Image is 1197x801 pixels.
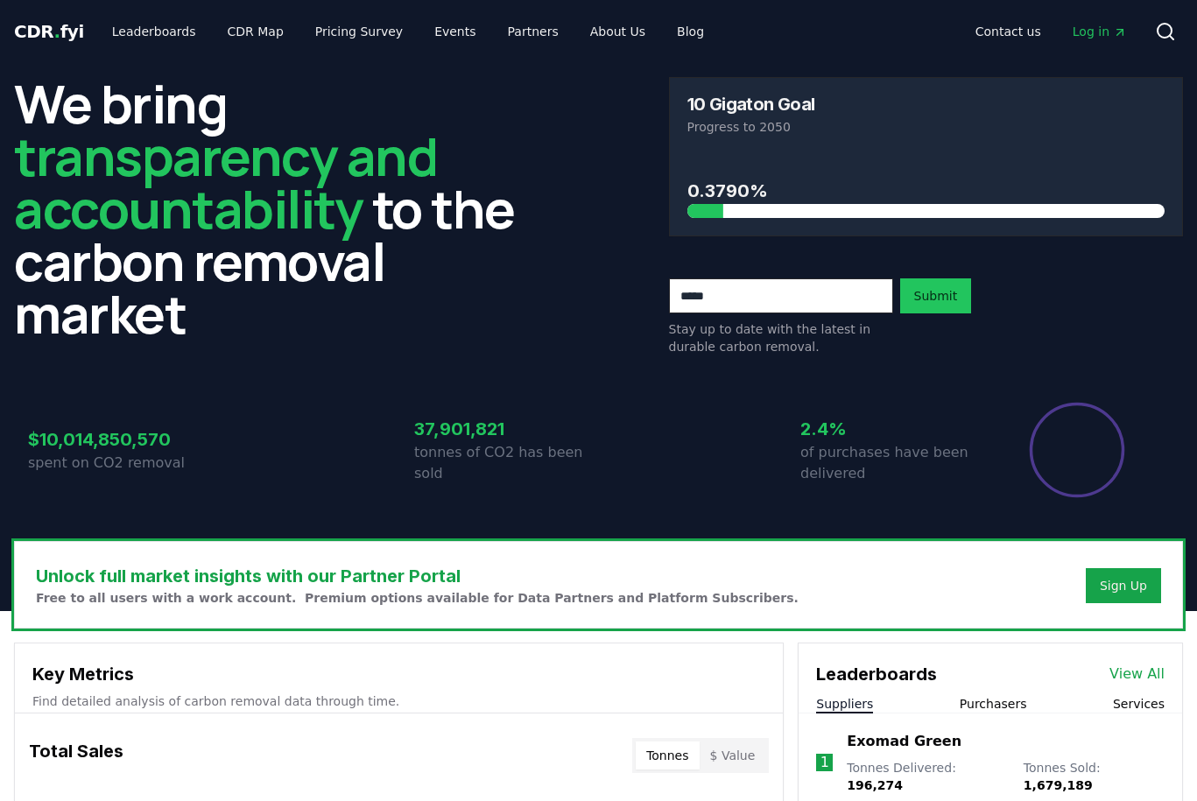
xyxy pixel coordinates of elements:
[687,95,815,113] h3: 10 Gigaton Goal
[1100,577,1147,594] a: Sign Up
[700,741,766,769] button: $ Value
[663,16,718,47] a: Blog
[14,77,529,340] h2: We bring to the carbon removal market
[214,16,298,47] a: CDR Map
[816,661,937,687] h3: Leaderboards
[1059,16,1141,47] a: Log in
[847,731,961,752] a: Exomad Green
[414,416,599,442] h3: 37,901,821
[900,278,972,313] button: Submit
[1109,664,1165,685] a: View All
[29,738,123,773] h3: Total Sales
[28,426,213,453] h3: $10,014,850,570
[420,16,489,47] a: Events
[687,118,1165,136] p: Progress to 2050
[32,692,765,710] p: Find detailed analysis of carbon removal data through time.
[847,778,903,792] span: 196,274
[1024,759,1165,794] p: Tonnes Sold :
[961,16,1141,47] nav: Main
[820,752,829,773] p: 1
[816,695,873,713] button: Suppliers
[1113,695,1165,713] button: Services
[14,19,84,44] a: CDR.fyi
[1024,778,1093,792] span: 1,679,189
[1028,401,1126,499] div: Percentage of sales delivered
[576,16,659,47] a: About Us
[961,16,1055,47] a: Contact us
[36,589,799,607] p: Free to all users with a work account. Premium options available for Data Partners and Platform S...
[36,563,799,589] h3: Unlock full market insights with our Partner Portal
[636,741,699,769] button: Tonnes
[669,320,893,355] p: Stay up to date with the latest in durable carbon removal.
[98,16,718,47] nav: Main
[800,416,985,442] h3: 2.4%
[1086,568,1161,603] button: Sign Up
[14,21,84,42] span: CDR fyi
[494,16,573,47] a: Partners
[98,16,210,47] a: Leaderboards
[960,695,1027,713] button: Purchasers
[414,442,599,484] p: tonnes of CO2 has been sold
[32,661,765,687] h3: Key Metrics
[1073,23,1127,40] span: Log in
[800,442,985,484] p: of purchases have been delivered
[28,453,213,474] p: spent on CO2 removal
[847,759,1006,794] p: Tonnes Delivered :
[54,21,60,42] span: .
[14,120,437,244] span: transparency and accountability
[301,16,417,47] a: Pricing Survey
[687,178,1165,204] h3: 0.3790%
